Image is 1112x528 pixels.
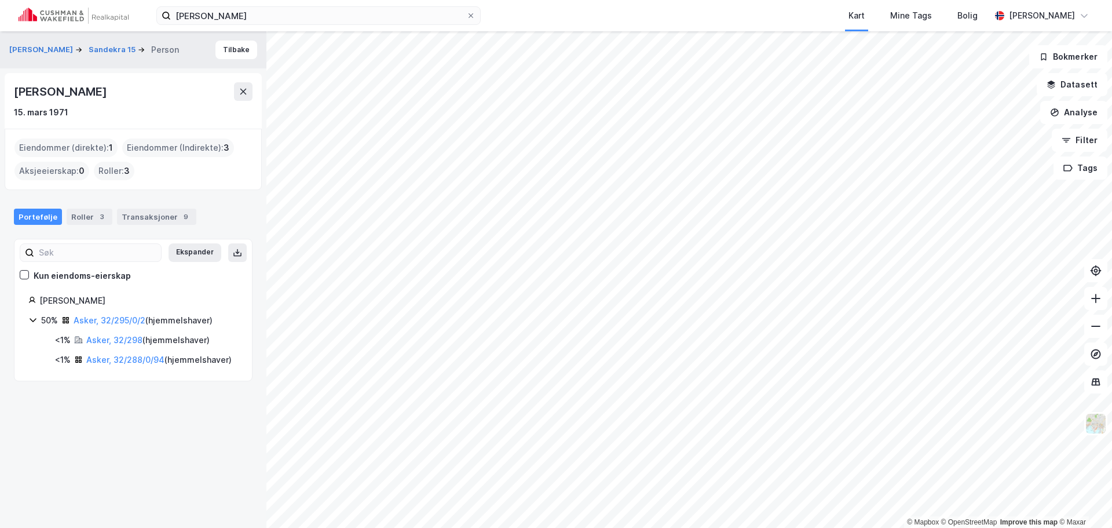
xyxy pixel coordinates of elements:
[224,141,229,155] span: 3
[14,162,89,180] div: Aksjeeierskap :
[55,333,71,347] div: <1%
[1029,45,1107,68] button: Bokmerker
[41,314,58,327] div: 50%
[957,9,978,23] div: Bolig
[848,9,865,23] div: Kart
[1000,518,1058,526] a: Improve this map
[67,209,112,225] div: Roller
[86,353,232,367] div: ( hjemmelshaver )
[1009,9,1075,23] div: [PERSON_NAME]
[94,162,134,180] div: Roller :
[74,315,145,325] a: Asker, 32/295/0/2
[14,105,68,119] div: 15. mars 1971
[1052,129,1107,152] button: Filter
[89,44,138,56] button: Sandekra 15
[151,43,179,57] div: Person
[14,82,109,101] div: [PERSON_NAME]
[1054,472,1112,528] iframe: Chat Widget
[34,244,161,261] input: Søk
[86,355,164,365] a: Asker, 32/288/0/94
[907,518,939,526] a: Mapbox
[180,211,192,223] div: 9
[1085,413,1107,435] img: Z
[1054,156,1107,180] button: Tags
[171,7,466,24] input: Søk på adresse, matrikkel, gårdeiere, leietakere eller personer
[941,518,997,526] a: OpenStreetMap
[14,139,118,157] div: Eiendommer (direkte) :
[55,353,71,367] div: <1%
[79,164,85,178] span: 0
[34,269,131,283] div: Kun eiendoms-eierskap
[124,164,130,178] span: 3
[122,139,234,157] div: Eiendommer (Indirekte) :
[169,243,221,262] button: Ekspander
[14,209,62,225] div: Portefølje
[117,209,196,225] div: Transaksjoner
[109,141,113,155] span: 1
[215,41,257,59] button: Tilbake
[86,333,210,347] div: ( hjemmelshaver )
[86,335,142,345] a: Asker, 32/298
[96,211,108,223] div: 3
[1054,472,1112,528] div: Kontrollprogram for chat
[39,294,238,308] div: [PERSON_NAME]
[9,44,75,56] button: [PERSON_NAME]
[890,9,932,23] div: Mine Tags
[19,8,129,24] img: cushman-wakefield-realkapital-logo.202ea83816669bd177139c58696a8fa1.svg
[74,314,213,327] div: ( hjemmelshaver )
[1040,101,1107,124] button: Analyse
[1037,73,1107,96] button: Datasett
